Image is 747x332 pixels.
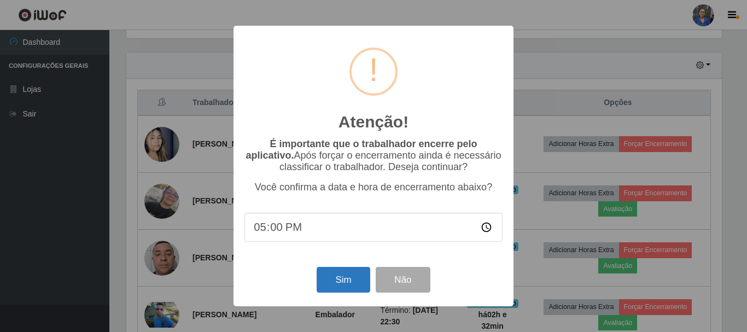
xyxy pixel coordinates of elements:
p: Após forçar o encerramento ainda é necessário classificar o trabalhador. Deseja continuar? [244,138,503,173]
p: Você confirma a data e hora de encerramento abaixo? [244,182,503,193]
h2: Atenção! [339,112,408,132]
button: Sim [317,267,370,293]
b: É importante que o trabalhador encerre pelo aplicativo. [246,138,477,161]
button: Não [376,267,430,293]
